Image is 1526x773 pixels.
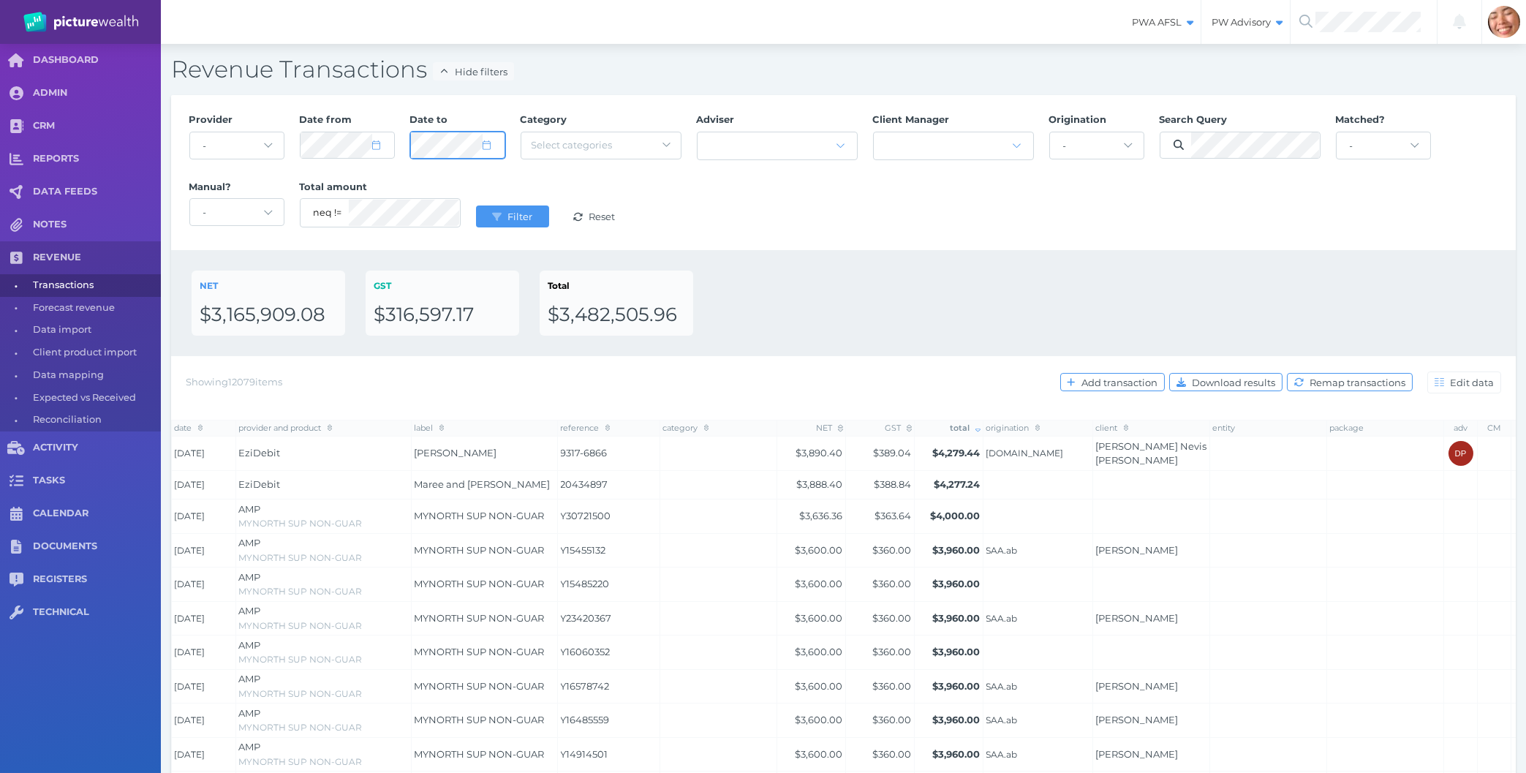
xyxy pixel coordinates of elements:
[1096,748,1179,760] a: [PERSON_NAME]
[1427,372,1501,393] button: Edit data
[986,448,1090,459] span: [DOMAIN_NAME]
[558,636,660,670] td: Y16060352
[1488,6,1520,38] img: Sabrina Mena
[239,518,363,529] span: MYNORTH SUP NON-GUAR
[33,120,161,132] span: CRM
[33,442,161,454] span: ACTIVITY
[239,571,261,583] span: AMP
[561,509,657,524] span: Y30721500
[875,478,912,490] span: $388.84
[873,714,912,725] span: $360.00
[983,737,1093,772] td: SAA.ab
[933,646,981,657] span: $3,960.00
[873,113,950,125] span: Client Manager
[1201,16,1290,29] span: PW Advisory
[239,620,363,631] span: MYNORTH SUP NON-GUAR
[548,280,570,291] span: Total
[172,601,236,636] td: [DATE]
[33,475,161,487] span: TASKS
[33,364,156,387] span: Data mapping
[1096,680,1179,692] a: [PERSON_NAME]
[933,748,981,760] span: $3,960.00
[558,568,660,602] td: Y15485220
[663,423,709,433] span: category
[1447,377,1500,388] span: Edit data
[239,688,363,699] span: MYNORTH SUP NON-GUAR
[33,409,156,431] span: Reconciliation
[797,478,843,490] span: $3,888.40
[885,423,912,433] span: GST
[561,713,657,728] span: Y16485559
[33,540,161,553] span: DOCUMENTS
[986,423,1040,433] span: origination
[1307,377,1412,388] span: Remap transactions
[1189,377,1282,388] span: Download results
[33,573,161,586] span: REGISTERS
[796,447,843,459] span: $3,890.40
[1079,377,1164,388] span: Add transaction
[300,181,368,192] span: Total amount
[415,680,545,692] span: MYNORTH SUP NON-GUAR
[33,186,161,198] span: DATA FEEDS
[374,280,391,291] span: GST
[33,274,156,297] span: Transactions
[189,113,233,125] span: Provider
[933,680,981,692] span: $3,960.00
[415,646,545,657] span: MYNORTH SUP NON-GUAR
[239,552,363,563] span: MYNORTH SUP NON-GUAR
[239,756,363,767] span: MYNORTH SUP NON-GUAR
[1455,449,1467,458] span: DP
[239,503,261,515] span: AMP
[561,611,657,626] span: Y23420367
[239,741,261,753] span: AMP
[415,544,545,556] span: MYNORTH SUP NON-GUAR
[410,113,448,125] span: Date to
[933,578,981,589] span: $3,960.00
[521,113,567,125] span: Category
[239,537,261,548] span: AMP
[986,749,1090,761] span: SAA.ab
[33,153,161,165] span: REPORTS
[558,437,660,471] td: 9317-6866
[172,437,236,471] td: [DATE]
[239,447,281,459] span: EziDebit
[239,707,261,719] span: AMP
[476,205,549,227] button: Filter
[873,612,912,624] span: $360.00
[314,199,341,227] select: eq = equals; neq = not equals; lt = less than; gt = greater than
[433,62,514,80] button: Hide filters
[561,645,657,660] span: Y16060352
[415,612,545,624] span: MYNORTH SUP NON-GUAR
[33,508,161,520] span: CALENDAR
[200,303,337,328] div: $3,165,909.08
[796,680,843,692] span: $3,600.00
[873,544,912,556] span: $360.00
[33,87,161,99] span: ADMIN
[200,280,218,291] span: NET
[586,211,622,222] span: Reset
[800,510,843,521] span: $3,636.36
[172,471,236,499] td: [DATE]
[239,673,261,685] span: AMP
[983,704,1093,738] td: SAA.ab
[983,533,1093,568] td: SAA.ab
[186,376,282,388] span: Showing 12079 items
[986,613,1090,625] span: SAA.ab
[1096,440,1207,467] a: [PERSON_NAME] Nevis [PERSON_NAME]
[1478,420,1511,436] th: CM
[33,297,156,320] span: Forecast revenue
[374,303,511,328] div: $316,597.17
[1336,113,1386,125] span: Matched?
[415,447,497,459] span: [PERSON_NAME]
[300,113,352,125] span: Date from
[33,54,161,67] span: DASHBOARD
[23,12,138,32] img: PW
[189,181,232,192] span: Manual?
[558,601,660,636] td: Y23420367
[986,681,1090,693] span: SAA.ab
[33,606,161,619] span: TECHNICAL
[451,66,513,78] span: Hide filters
[1096,423,1129,433] span: client
[983,601,1093,636] td: SAA.ab
[415,423,445,433] span: label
